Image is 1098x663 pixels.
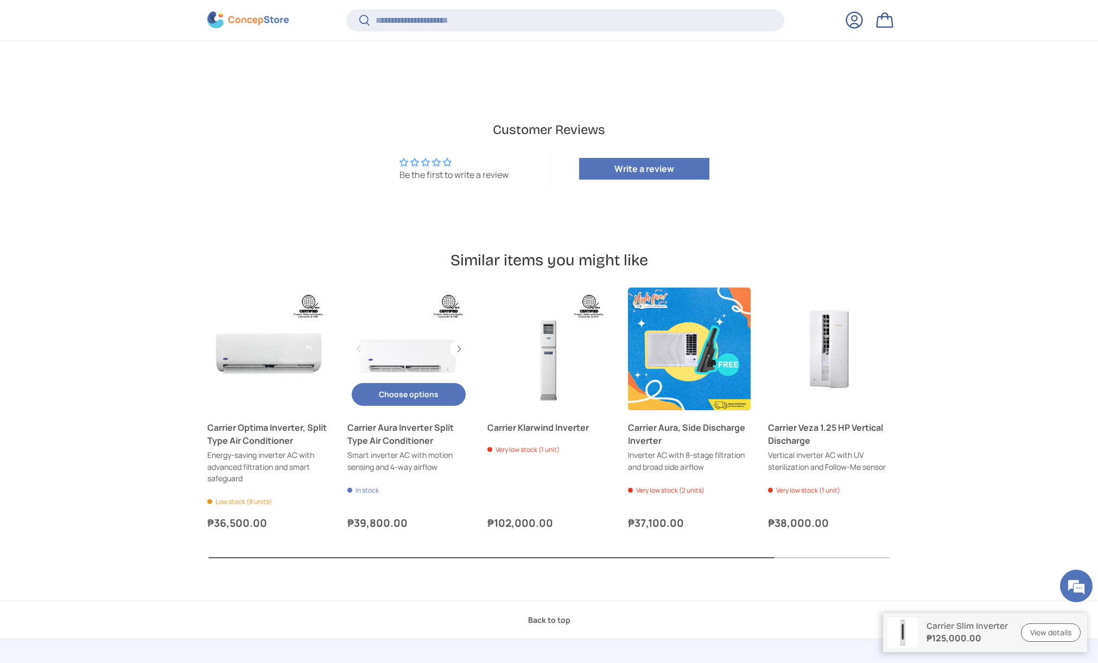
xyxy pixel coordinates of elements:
h2: Customer Reviews [232,121,866,139]
a: Carrier Aura Inverter Split Type Air Conditioner [347,288,470,410]
a: Carrier Klarwind Inverter [487,421,610,434]
textarea: Type your message and hit 'Enter' [5,296,207,334]
h2: Similar items you might like [207,250,891,270]
a: View details [1021,623,1081,642]
a: Carrier Veza 1.25 HP Vertical Discharge [768,288,891,410]
a: Carrier Aura Inverter Split Type Air Conditioner [347,421,470,447]
img: carrier-aura-slim-floor-mounted-inverter-aircon-full-view-concepstore.ph [887,617,918,648]
a: Write a review [579,158,709,180]
a: Carrier Aura, Side Discharge Inverter [628,288,751,410]
strong: ₱125,000.00 [926,632,1008,645]
div: Minimize live chat window [178,5,204,31]
img: ConcepStore [207,12,289,29]
a: Carrier Aura, Side Discharge Inverter [628,421,751,447]
a: Carrier Optima Inverter, Split Type Air Conditioner [207,421,330,447]
div: Be the first to write a review [399,169,509,181]
a: Carrier Optima Inverter, Split Type Air Conditioner [207,288,330,410]
div: Chat with us now [56,61,182,75]
span: We're online! [63,137,150,246]
div: Average rating is 0.00 stars [399,156,509,168]
a: Carrier Klarwind Inverter [487,288,610,410]
a: Carrier Veza 1.25 HP Vertical Discharge [768,421,891,447]
p: Carrier Slim Inverter [926,621,1008,631]
button: Choose options [352,383,466,406]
